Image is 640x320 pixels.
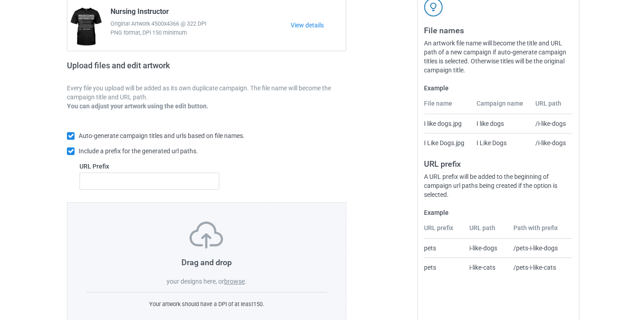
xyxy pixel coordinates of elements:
span: Nursing Instructor [110,7,169,19]
td: I Like Dogs [472,133,531,152]
span: Include a prefix for the generated url paths. [79,147,198,155]
td: pets [424,239,464,258]
h3: Drag and drop [86,257,327,267]
span: Auto-generate campaign titles and urls based on file names. [79,132,245,139]
th: URL path [530,99,573,114]
label: browse [224,278,245,285]
h3: URL prefix [424,159,573,169]
p: Every file you upload will be added as its own duplicate campaign. The file name will become the ... [67,84,346,102]
th: File name [424,99,471,114]
td: /i-like-dogs [530,133,573,152]
img: svg+xml;base64,PD94bWwgdmVyc2lvbj0iMS4wIiBlbmNvZGluZz0iVVRGLTgiPz4KPHN2ZyB3aWR0aD0iNzVweCIgaGVpZ2... [190,222,223,249]
td: i-like-cats [464,258,509,277]
span: Original Artwork 4500x4366 @ 322 DPI [110,19,291,28]
th: URL path [464,223,509,239]
label: Example [424,208,573,217]
td: /pets-i-like-dogs [508,239,573,258]
td: /i-like-dogs [530,114,573,133]
b: You can adjust your artwork using the edit button. [67,102,208,110]
label: Example [424,84,573,93]
td: pets [424,258,464,277]
div: An artwork file name will become the title and URL path of a new campaign if auto-generate campai... [424,39,573,75]
th: Path with prefix [508,223,573,239]
td: I like dogs.jpg [424,114,471,133]
th: Campaign name [472,99,531,114]
span: Your artwork should have a DPI of at least 150 . [149,301,264,307]
h3: File names [424,25,573,36]
th: URL prefix [424,223,464,239]
td: I like dogs [472,114,531,133]
a: View details [291,21,346,30]
label: URL Prefix [79,162,219,171]
h2: Upload files and edit artwork [67,61,234,77]
span: PNG format, DPI 150 minimum [110,28,291,37]
td: I Like Dogs.jpg [424,133,471,152]
span: . [245,278,247,285]
td: /pets-i-like-cats [508,258,573,277]
span: your designs here, or [167,278,224,285]
td: i-like-dogs [464,239,509,258]
div: A URL prefix will be added to the beginning of campaign url paths being created if the option is ... [424,172,573,199]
